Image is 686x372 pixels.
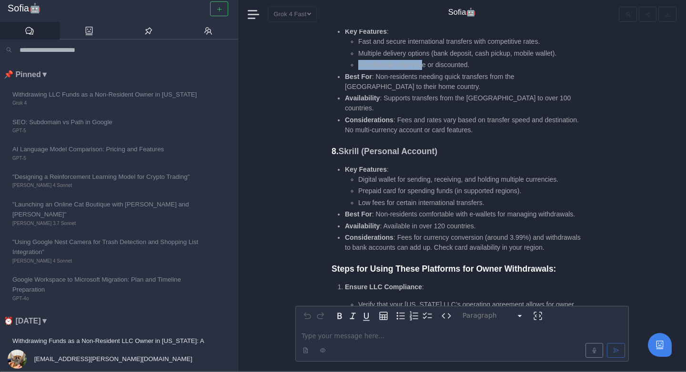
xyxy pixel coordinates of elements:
button: Underline [360,309,373,323]
li: : Non-residents comfortable with e-wallets for managing withdrawals. [345,209,584,219]
span: Grok 4 [12,99,204,107]
span: GPT-5 [12,155,204,162]
strong: Availability [345,94,380,102]
button: Italic [346,309,360,323]
span: [PERSON_NAME] 4 Sonnet [12,257,204,265]
span: AI Language Model Comparison: Pricing and Features [12,144,204,154]
button: Check list [421,309,434,323]
span: Withdrawing Funds as a Non-Resident LLC Owner in [US_STATE]: A Legal Guide [12,336,204,356]
h3: 8. [332,147,584,157]
button: Block type [459,309,527,323]
span: Google Workspace to Microsoft Migration: Plan and Timeline Preparation [12,274,204,295]
li: : [345,27,584,70]
strong: Best For [345,210,372,218]
li: : Fees and rates vary based on transfer speed and destination. No multi-currency account or card ... [345,115,584,135]
a: Sofia🤖 [8,3,230,14]
li: : [345,165,584,208]
p: : [345,282,584,292]
li: ⏰ [DATE] ▼ [4,315,238,327]
strong: Considerations [345,234,393,241]
li: 📌 Pinned ▼ [4,69,238,81]
button: Inline code format [440,309,453,323]
span: "Launching an Online Cat Boutique with [PERSON_NAME] and [PERSON_NAME]" [12,199,204,220]
strong: Key Features [345,166,387,173]
li: : Available in over 120 countries. [345,221,584,231]
li: Multiple delivery options (bank deposit, cash pickup, mobile wallet). [358,49,584,59]
li: : Fees for currency conversion (around 3.99%) and withdrawals to bank accounts can add up. Check ... [345,233,584,253]
h4: Sofia🤖 [448,8,476,17]
span: [PERSON_NAME] 3.7 Sonnet [12,220,204,227]
li: Low fees for certain international transfers. [358,198,584,208]
span: "Using Google Nest Camera for Trash Detection and Shopping List Integration" [12,237,204,257]
strong: Best For [345,73,372,80]
li: : Supports transfers from the [GEOGRAPHIC_DATA] to over 100 countries. [345,93,584,113]
strong: Considerations [345,116,393,124]
span: [EMAIL_ADDRESS][PERSON_NAME][DOMAIN_NAME] [32,355,192,362]
strong: Skrill (Personal Account) [339,147,437,156]
span: [PERSON_NAME] 4 Sonnet [12,182,204,189]
input: Search conversations [16,43,232,57]
strong: Availability [345,222,380,230]
span: GPT-4o [12,295,204,303]
li: Prepaid card for spending funds (in supported regions). [358,186,584,196]
li: Digital wallet for sending, receiving, and holding multiple currencies. [358,175,584,185]
strong: Key Features [345,28,387,35]
strong: Ensure LLC Compliance [345,283,422,291]
span: Withdrawing LLC Funds as a Non-Resident Owner in [US_STATE] [12,89,204,99]
span: "Designing a Reinforcement Learning Model for Crypto Trading" [12,172,204,182]
li: Fast and secure international transfers with competitive rates. [358,37,584,47]
button: Bulleted list [394,309,407,323]
div: editable markdown [296,325,628,361]
div: toggle group [394,309,434,323]
span: GPT-5 [12,127,204,135]
h3: Steps for Using These Platforms for Owner Withdrawals: [332,264,584,274]
li: Verify that your [US_STATE] LLC’s operating agreement allows for owner withdrawals or distributions. [358,300,584,320]
button: Bold [333,309,346,323]
li: : Non-residents needing quick transfers from the [GEOGRAPHIC_DATA] to their home country. [345,72,584,92]
button: Numbered list [407,309,421,323]
span: SEO: Subdomain vs Path in Google [12,117,204,127]
li: First transfer often free or discounted. [358,60,584,70]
